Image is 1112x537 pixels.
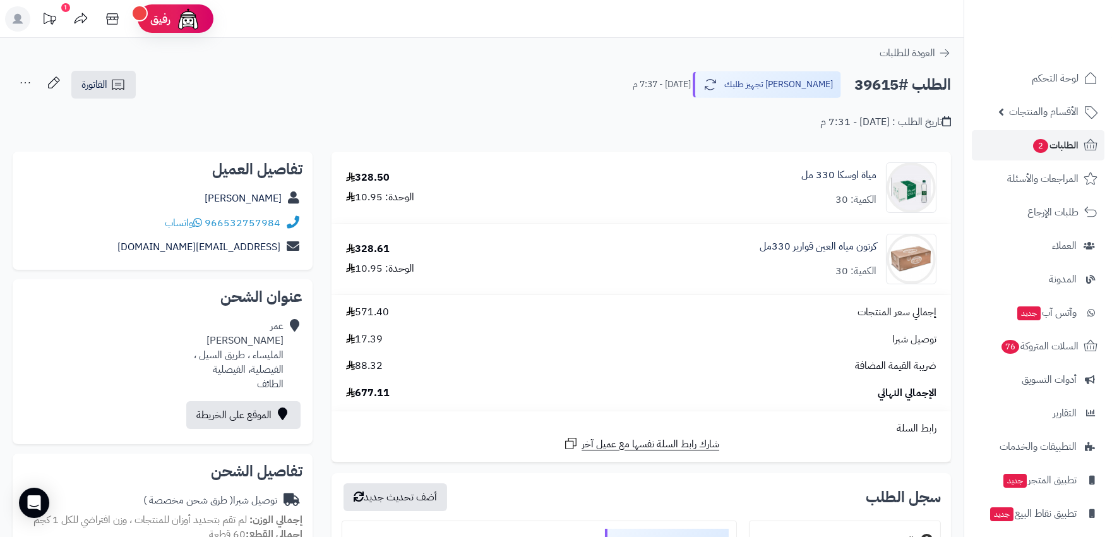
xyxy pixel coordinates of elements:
span: وآتس آب [1016,304,1077,322]
div: توصيل شبرا [143,493,277,508]
span: جديد [1017,306,1041,320]
img: ai-face.png [176,6,201,32]
a: طلبات الإرجاع [972,197,1104,227]
a: الموقع على الخريطة [186,401,301,429]
span: طلبات الإرجاع [1027,203,1079,221]
img: 1666686701-Screenshot%202022-10-25%20113007-90x90.png [887,234,936,284]
h3: سجل الطلب [866,490,941,505]
span: المراجعات والأسئلة [1007,170,1079,188]
h2: تفاصيل الشحن [23,464,302,479]
a: الطلبات2 [972,130,1104,160]
a: 966532757984 [205,215,280,231]
a: شارك رابط السلة نفسها مع عميل آخر [563,436,719,452]
h2: عنوان الشحن [23,289,302,305]
span: أدوات التسويق [1022,371,1077,389]
span: الفاتورة [81,77,107,92]
span: الطلبات [1032,136,1079,154]
span: لم تقم بتحديد أوزان للمنتجات ، وزن افتراضي للكل 1 كجم [33,512,247,528]
span: تطبيق المتجر [1002,471,1077,489]
span: ضريبة القيمة المضافة [855,359,936,373]
img: logo-2.png [1026,35,1100,62]
a: مياة اوسكا 330 مل [801,168,876,183]
a: العملاء [972,231,1104,261]
a: تطبيق نقاط البيعجديد [972,498,1104,529]
a: لوحة التحكم [972,63,1104,94]
span: 88.32 [346,359,383,373]
span: 677.11 [346,386,390,401]
div: 1 [61,3,70,12]
span: توصيل شبرا [892,332,936,347]
span: 17.39 [346,332,383,347]
a: أدوات التسويق [972,365,1104,395]
a: الفاتورة [71,71,136,99]
div: الكمية: 30 [835,264,876,279]
span: 2 [1033,139,1048,153]
a: السلات المتروكة76 [972,331,1104,361]
a: كرتون مياه العين قوارير 330مل [760,239,876,254]
a: المراجعات والأسئلة [972,164,1104,194]
div: 328.50 [346,171,390,185]
span: لوحة التحكم [1032,69,1079,87]
span: إجمالي سعر المنتجات [858,305,936,320]
img: 1746543475-WhatsApp%20Image%202025-05-06%20at%205.57.28%20PM-90x90.jpeg [887,162,936,213]
a: تطبيق المتجرجديد [972,465,1104,495]
div: الوحدة: 10.95 [346,262,414,276]
span: 76 [1001,340,1019,354]
span: السلات المتروكة [1000,337,1079,355]
span: تطبيق نقاط البيع [989,505,1077,522]
span: جديد [1003,474,1027,488]
div: Open Intercom Messenger [19,488,49,518]
span: الأقسام والمنتجات [1009,103,1079,121]
a: العودة للطلبات [880,45,951,61]
span: العودة للطلبات [880,45,935,61]
span: جديد [990,507,1013,521]
a: واتساب [165,215,202,231]
a: تحديثات المنصة [33,6,65,35]
button: [PERSON_NAME] تجهيز طلبك [693,71,841,98]
span: الإجمالي النهائي [878,386,936,401]
div: رابط السلة [337,421,946,436]
div: عمر [PERSON_NAME] المليساء ، طريق السيل ، الفيصلية، الفيصلية الطائف [194,319,284,391]
span: التطبيقات والخدمات [1000,438,1077,456]
span: شارك رابط السلة نفسها مع عميل آخر [582,437,719,452]
span: المدونة [1049,270,1077,288]
a: التطبيقات والخدمات [972,431,1104,462]
div: الكمية: 30 [835,193,876,207]
span: التقارير [1053,404,1077,422]
div: تاريخ الطلب : [DATE] - 7:31 م [820,115,951,130]
strong: إجمالي الوزن: [249,512,302,528]
a: التقارير [972,398,1104,428]
small: [DATE] - 7:37 م [633,78,691,91]
span: ( طرق شحن مخصصة ) [143,493,233,508]
div: 328.61 [346,242,390,256]
a: المدونة [972,264,1104,294]
h2: تفاصيل العميل [23,162,302,177]
a: [EMAIL_ADDRESS][DOMAIN_NAME] [117,239,280,255]
div: الوحدة: 10.95 [346,190,414,205]
span: رفيق [150,11,170,27]
a: [PERSON_NAME] [205,191,282,206]
button: أضف تحديث جديد [344,483,447,511]
span: العملاء [1052,237,1077,255]
a: وآتس آبجديد [972,298,1104,328]
span: 571.40 [346,305,389,320]
h2: الطلب #39615 [854,72,951,98]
